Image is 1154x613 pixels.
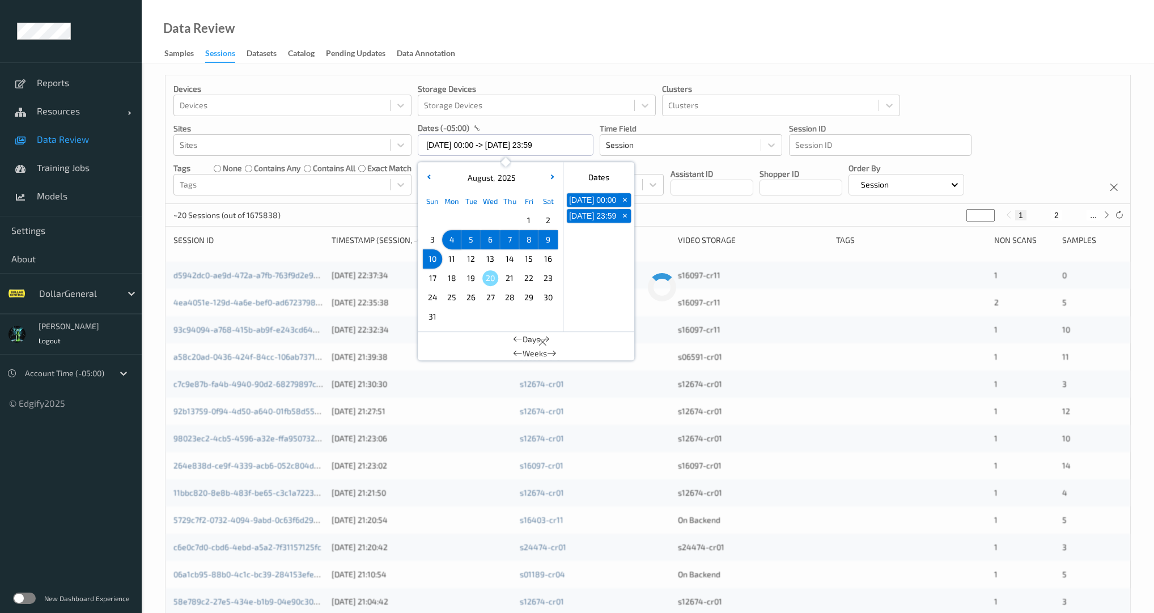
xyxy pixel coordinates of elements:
div: Choose Friday August 01 of 2025 [519,211,538,230]
div: [DATE] 21:10:54 [332,569,512,580]
a: 06a1cb95-88b0-4c1c-bc39-284153efe757 [173,569,326,579]
span: 2025 [495,173,516,182]
span: 11 [1062,352,1069,361]
p: Shopper ID [760,168,842,180]
span: 8 [521,232,537,248]
a: 5729c7f2-0732-4094-9abd-0c63f6d2992c [173,515,326,525]
div: Choose Sunday August 10 of 2025 [423,249,442,269]
span: 30 [540,290,556,305]
p: Storage Devices [418,83,656,95]
span: 1 [994,597,998,606]
div: Mon [442,191,461,211]
a: 4ea4051e-129d-4a6e-bef0-ad6723798770 [173,297,328,307]
span: 1 [994,433,998,443]
span: Weeks [523,348,547,359]
a: Sessions [205,46,247,63]
a: Datasets [247,46,288,62]
p: Order By [848,163,964,174]
div: Choose Sunday August 03 of 2025 [423,230,442,249]
div: [DATE] 22:35:38 [332,297,512,308]
a: Pending Updates [326,46,397,62]
span: 31 [425,309,440,325]
span: 4 [1062,488,1067,497]
span: 3 [1062,542,1067,552]
div: Choose Wednesday August 06 of 2025 [481,230,500,249]
div: s16097-cr11 [678,270,828,281]
span: 0 [1062,270,1067,280]
span: 1 [994,352,998,361]
span: 5 [1062,515,1067,525]
label: none [223,163,242,174]
div: Choose Thursday August 21 of 2025 [500,269,519,288]
span: 20 [482,270,498,286]
div: Choose Friday August 22 of 2025 [519,269,538,288]
div: Choose Thursday July 31 of 2025 [500,211,519,230]
label: contains any [254,163,300,174]
div: On Backend [678,569,828,580]
div: Choose Saturday August 16 of 2025 [538,249,558,269]
div: Catalog [288,48,315,62]
label: exact match [367,163,411,174]
div: [DATE] 22:37:34 [332,270,512,281]
a: s12674-cr01 [520,433,564,443]
span: 3 [1062,379,1067,389]
span: 3 [1062,597,1067,606]
p: Session ID [789,123,971,134]
div: Choose Saturday August 02 of 2025 [538,211,558,230]
p: Time Field [600,123,782,134]
div: Datasets [247,48,277,62]
div: Choose Sunday August 24 of 2025 [423,288,442,307]
p: ~20 Sessions (out of 1675838) [173,210,281,221]
button: [DATE] 23:59 [567,209,618,223]
a: a58c20ad-0436-424f-84cc-106ab7371da3 [173,352,329,361]
button: ... [1087,210,1100,220]
div: s12674-cr01 [678,596,828,607]
div: Choose Friday August 15 of 2025 [519,249,538,269]
span: 24 [425,290,440,305]
div: Choose Sunday July 27 of 2025 [423,211,442,230]
span: 7 [502,232,517,248]
div: [DATE] 21:20:54 [332,514,512,526]
span: 9 [540,232,556,248]
div: Choose Wednesday August 20 of 2025 [481,269,500,288]
div: Choose Thursday August 28 of 2025 [500,288,519,307]
a: 264e838d-ce9f-4339-acb6-052c804d65b3 [173,461,332,470]
div: Choose Monday August 18 of 2025 [442,269,461,288]
a: 11bbc820-8e8b-483f-be65-c3c1a72238dd [173,488,328,497]
button: 1 [1015,210,1026,220]
span: 22 [521,270,537,286]
div: [DATE] 21:23:06 [332,433,512,444]
div: , [465,172,516,184]
div: [DATE] 22:32:34 [332,324,512,335]
span: 5 [1062,297,1067,307]
div: s12674-cr01 [678,433,828,444]
div: Choose Wednesday September 03 of 2025 [481,307,500,326]
span: 17 [425,270,440,286]
span: 1 [994,569,998,579]
a: 58e789c2-27e5-434e-b1b9-04e90c307282 [173,597,332,606]
a: 93c94094-a768-415b-ab9f-e243cd645586 [173,325,332,334]
div: Choose Tuesday August 19 of 2025 [461,269,481,288]
div: s12674-cr01 [678,487,828,499]
span: 1 [994,270,998,280]
a: s12674-cr01 [520,406,564,416]
label: contains all [313,163,355,174]
div: Choose Saturday September 06 of 2025 [538,307,558,326]
span: 5 [1062,569,1067,579]
span: 21 [502,270,517,286]
span: 18 [444,270,460,286]
div: [DATE] 21:30:30 [332,378,512,390]
span: 2 [994,297,999,307]
div: [DATE] 21:23:02 [332,460,512,471]
span: + [619,210,631,222]
div: s06591-cr01 [678,351,828,363]
div: Choose Wednesday August 27 of 2025 [481,288,500,307]
div: Choose Tuesday September 02 of 2025 [461,307,481,326]
a: s16097-cr01 [520,461,563,470]
a: s16403-cr11 [520,515,563,525]
div: Choose Friday August 29 of 2025 [519,288,538,307]
div: Choose Monday August 11 of 2025 [442,249,461,269]
p: Clusters [662,83,900,95]
a: s12674-cr01 [520,488,564,497]
div: Choose Friday August 08 of 2025 [519,230,538,249]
